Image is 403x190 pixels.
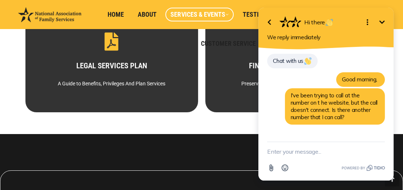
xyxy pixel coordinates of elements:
[29,161,43,175] button: Open Emoji picker
[38,62,185,70] h3: LEGAL SERVICES PLAN
[201,40,256,48] span: Customer Service
[77,19,84,26] img: 👋
[24,57,63,64] span: Chat with us
[93,76,128,83] span: Good morning,
[196,37,261,50] a: Customer Service
[18,142,136,161] textarea: New message
[38,77,185,90] div: A Guide to Benefits, Privileges And Plan Services
[138,11,157,19] span: About
[42,92,129,121] span: I've been trying to call at the number on t he website, but the call doesn't connect. Is there an...
[242,11,284,19] span: Testimonials
[218,77,365,90] div: Preserving Your Past, Protecting Your Future
[18,34,72,41] span: We reply immediately
[126,15,140,29] button: Minimize
[111,15,126,29] button: Open options
[15,161,29,175] button: Attach file button
[170,11,229,19] span: Services & Events
[18,7,81,22] img: National Association of Family Services
[55,57,63,65] img: 👋
[237,8,289,21] a: Testimonials
[108,11,124,19] span: Home
[93,163,136,172] a: Powered by Tidio.
[218,62,365,70] h3: FINANCIAL SERVICES PLAN
[102,8,129,21] a: Home
[55,19,85,26] span: Hi there
[133,8,162,21] a: About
